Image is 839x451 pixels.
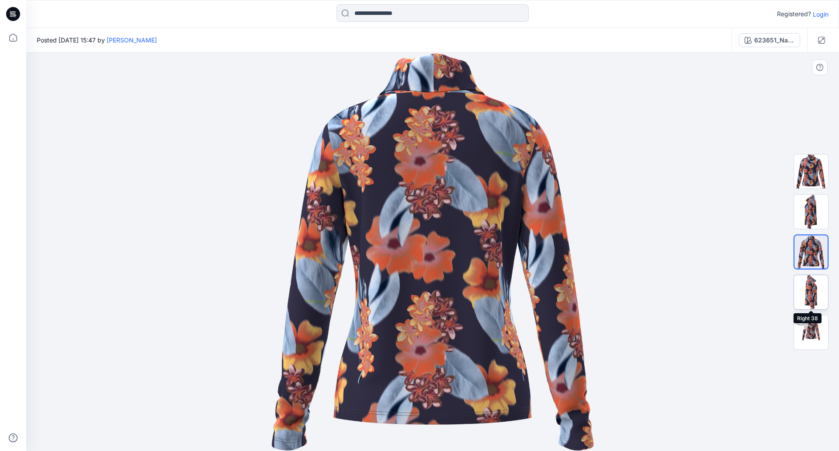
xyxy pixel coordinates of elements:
[813,10,829,19] p: Login
[107,36,157,44] a: [PERSON_NAME]
[777,9,811,19] p: Registered?
[37,35,157,45] span: Posted [DATE] 15:47 by
[794,315,828,350] img: Turntable 38
[794,275,828,309] img: Right 38
[754,35,794,45] div: 623651_Navy-Papaya-Printed
[739,33,800,47] button: 623651_Navy-Papaya-Printed
[794,195,828,229] img: Left 38
[271,52,594,451] img: eyJhbGciOiJIUzI1NiIsImtpZCI6IjAiLCJzbHQiOiJzZXMiLCJ0eXAiOiJKV1QifQ.eyJkYXRhIjp7InR5cGUiOiJzdG9yYW...
[794,235,828,269] img: Back 38
[794,154,828,189] img: Front38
